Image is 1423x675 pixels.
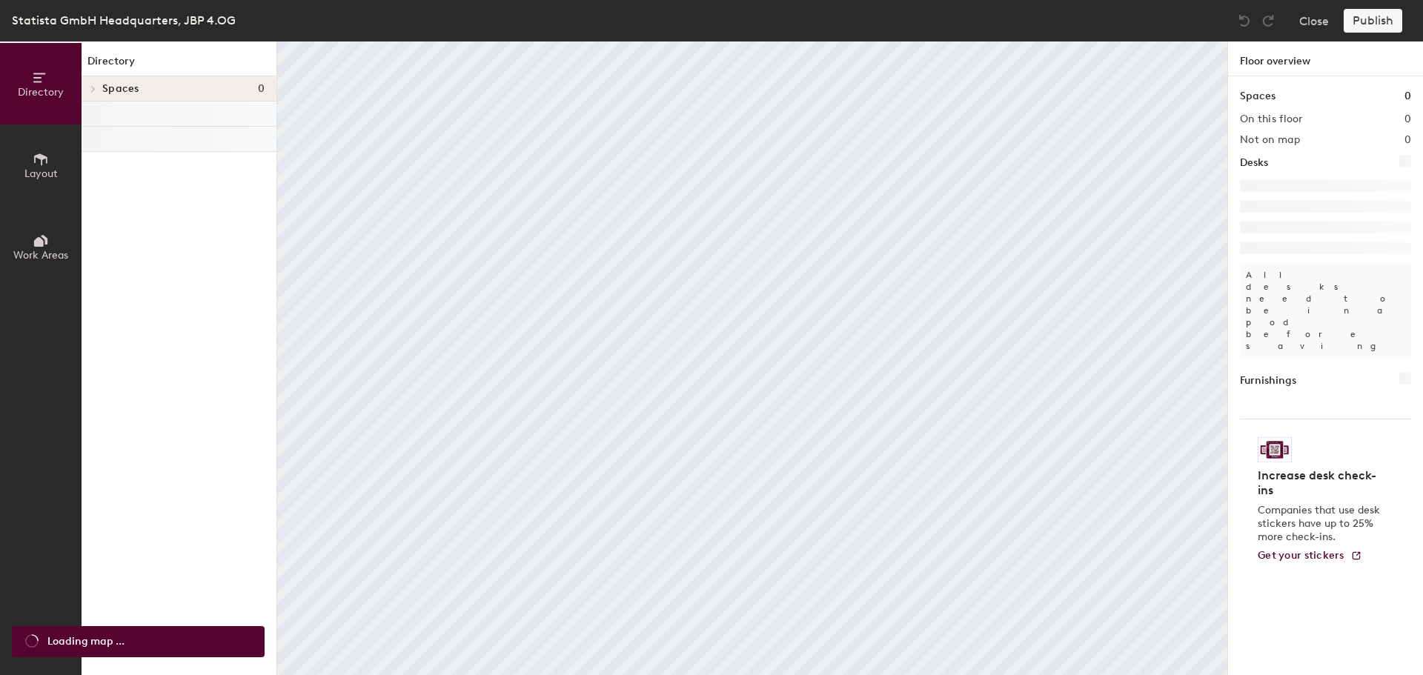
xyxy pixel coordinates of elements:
[1404,134,1411,146] h2: 0
[1237,13,1252,28] img: Undo
[1404,88,1411,104] h1: 0
[1240,155,1268,171] h1: Desks
[1240,113,1303,125] h2: On this floor
[1258,504,1384,544] p: Companies that use desk stickers have up to 25% more check-ins.
[47,634,125,650] span: Loading map ...
[1258,550,1362,562] a: Get your stickers
[1258,549,1344,562] span: Get your stickers
[1258,468,1384,498] h4: Increase desk check-ins
[82,53,276,76] h1: Directory
[1240,373,1296,389] h1: Furnishings
[1240,88,1276,104] h1: Spaces
[1240,134,1300,146] h2: Not on map
[24,167,58,180] span: Layout
[277,41,1227,675] canvas: Map
[13,249,68,262] span: Work Areas
[12,11,236,30] div: Statista GmbH Headquarters, JBP 4.OG
[1261,13,1276,28] img: Redo
[1258,437,1292,462] img: Sticker logo
[1228,41,1423,76] h1: Floor overview
[258,83,265,95] span: 0
[102,83,139,95] span: Spaces
[18,86,64,99] span: Directory
[1240,263,1411,358] p: All desks need to be in a pod before saving
[1299,9,1329,33] button: Close
[1404,113,1411,125] h2: 0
